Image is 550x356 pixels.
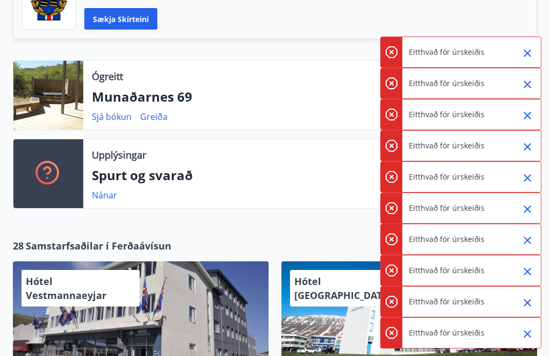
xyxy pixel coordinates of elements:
[518,138,537,156] button: Close
[409,265,484,276] p: Eitthvað fór úrskeiðis
[409,109,484,120] p: Eitthvað fór úrskeiðis
[518,200,537,218] button: Close
[13,239,24,253] span: 28
[294,275,391,302] span: Hótel [GEOGRAPHIC_DATA]
[409,140,484,151] p: Eitthvað fór úrskeiðis
[518,294,537,312] button: Close
[518,262,537,281] button: Close
[92,148,146,162] p: Upplýsingar
[409,296,484,307] p: Eitthvað fór úrskeiðis
[92,69,123,83] p: Ógreitt
[92,189,117,201] a: Nánar
[409,234,484,245] p: Eitthvað fór úrskeiðis
[140,111,168,123] a: Greiða
[92,111,132,123] a: Sjá bókun
[409,47,484,58] p: Eitthvað fór úrskeiðis
[518,75,537,94] button: Close
[92,166,528,184] p: Spurt og svarað
[518,325,537,343] button: Close
[409,203,484,213] p: Eitthvað fór úrskeiðis
[84,8,157,30] button: Sækja skírteini
[409,172,484,182] p: Eitthvað fór úrskeiðis
[409,78,484,89] p: Eitthvað fór úrskeiðis
[92,88,528,106] p: Munaðarnes 69
[409,327,484,338] p: Eitthvað fór úrskeiðis
[26,239,171,253] span: Samstarfsaðilar í Ferðaávísun
[518,44,537,62] button: Close
[518,106,537,125] button: Close
[518,169,537,187] button: Close
[518,231,537,250] button: Close
[26,275,106,302] span: Hótel Vestmannaeyjar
